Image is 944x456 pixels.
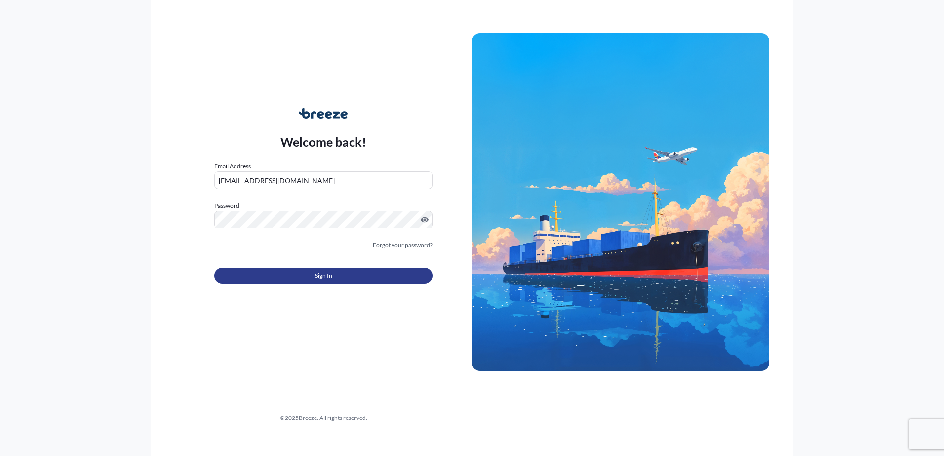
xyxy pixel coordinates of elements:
[214,161,251,171] label: Email Address
[472,33,769,371] img: Ship illustration
[175,413,472,423] div: © 2025 Breeze. All rights reserved.
[280,134,367,150] p: Welcome back!
[315,271,332,281] span: Sign In
[214,171,433,189] input: example@gmail.com
[214,201,433,211] label: Password
[373,240,433,250] a: Forgot your password?
[421,216,429,224] button: Show password
[214,268,433,284] button: Sign In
